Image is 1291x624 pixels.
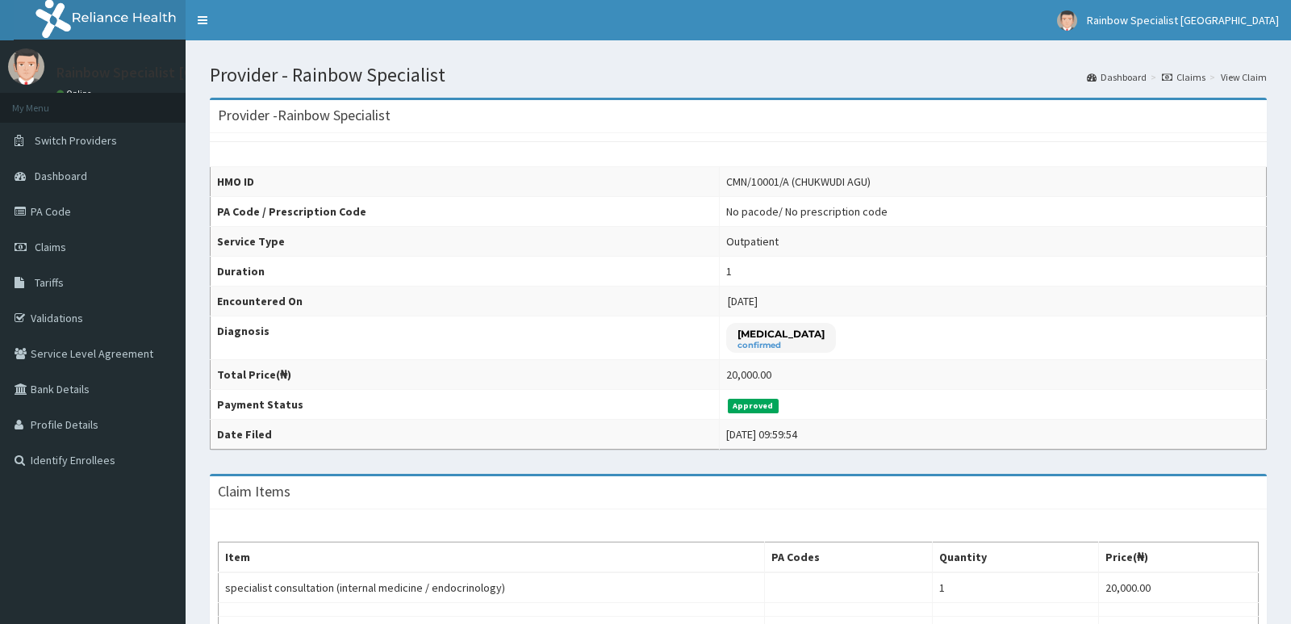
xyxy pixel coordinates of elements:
th: HMO ID [211,167,720,197]
span: [DATE] [728,294,758,308]
div: CMN/10001/A (CHUKWUDI AGU) [726,174,871,190]
h1: Provider - Rainbow Specialist [210,65,1267,86]
th: Total Price(₦) [211,360,720,390]
th: PA Codes [764,542,933,573]
small: confirmed [737,341,825,350]
a: View Claim [1221,70,1267,84]
th: Payment Status [211,390,720,420]
span: Switch Providers [35,133,117,148]
th: Encountered On [211,287,720,316]
td: 20,000.00 [1099,572,1259,603]
a: Claims [1162,70,1205,84]
th: Price(₦) [1099,542,1259,573]
td: 1 [933,572,1099,603]
h3: Claim Items [218,484,290,499]
th: Diagnosis [211,316,720,360]
img: User Image [1057,10,1077,31]
p: [MEDICAL_DATA] [737,327,825,341]
td: specialist consultation (internal medicine / endocrinology) [219,572,765,603]
th: Duration [211,257,720,287]
a: Dashboard [1087,70,1147,84]
div: Outpatient [726,233,779,249]
th: Quantity [933,542,1099,573]
span: Dashboard [35,169,87,183]
div: [DATE] 09:59:54 [726,426,797,442]
div: 1 [726,263,732,279]
div: 20,000.00 [726,366,771,383]
div: No pacode / No prescription code [726,203,888,220]
span: Tariffs [35,275,64,290]
h3: Provider - Rainbow Specialist [218,108,391,123]
img: User Image [8,48,44,85]
th: Date Filed [211,420,720,450]
p: Rainbow Specialist [GEOGRAPHIC_DATA] [56,65,311,80]
span: Approved [728,399,779,413]
span: Rainbow Specialist [GEOGRAPHIC_DATA] [1087,13,1279,27]
th: Item [219,542,765,573]
span: Claims [35,240,66,254]
a: Online [56,88,95,99]
th: Service Type [211,227,720,257]
th: PA Code / Prescription Code [211,197,720,227]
